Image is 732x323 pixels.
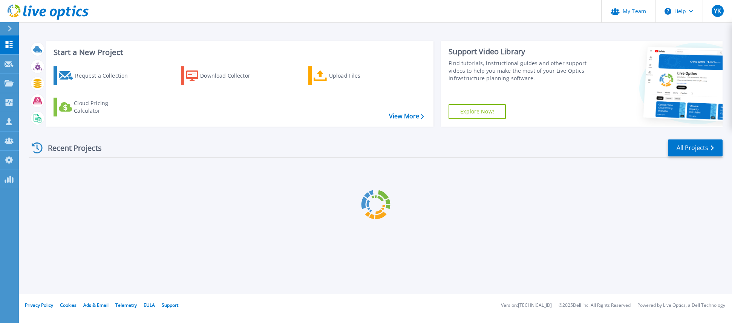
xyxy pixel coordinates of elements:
a: Privacy Policy [25,302,53,308]
a: View More [389,113,424,120]
div: Cloud Pricing Calculator [74,100,134,115]
li: Powered by Live Optics, a Dell Technology [637,303,725,308]
a: Cloud Pricing Calculator [54,98,138,116]
div: Download Collector [200,68,260,83]
a: All Projects [668,139,723,156]
a: Ads & Email [83,302,109,308]
a: Support [162,302,178,308]
div: Support Video Library [449,47,592,57]
a: Upload Files [308,66,392,85]
a: Request a Collection [54,66,138,85]
a: EULA [144,302,155,308]
div: Upload Files [329,68,389,83]
span: YK [714,8,721,14]
a: Download Collector [181,66,265,85]
h3: Start a New Project [54,48,424,57]
a: Explore Now! [449,104,506,119]
li: © 2025 Dell Inc. All Rights Reserved [559,303,631,308]
a: Cookies [60,302,77,308]
div: Recent Projects [29,139,112,157]
div: Request a Collection [75,68,135,83]
a: Telemetry [115,302,137,308]
div: Find tutorials, instructional guides and other support videos to help you make the most of your L... [449,60,592,82]
li: Version: [TECHNICAL_ID] [501,303,552,308]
